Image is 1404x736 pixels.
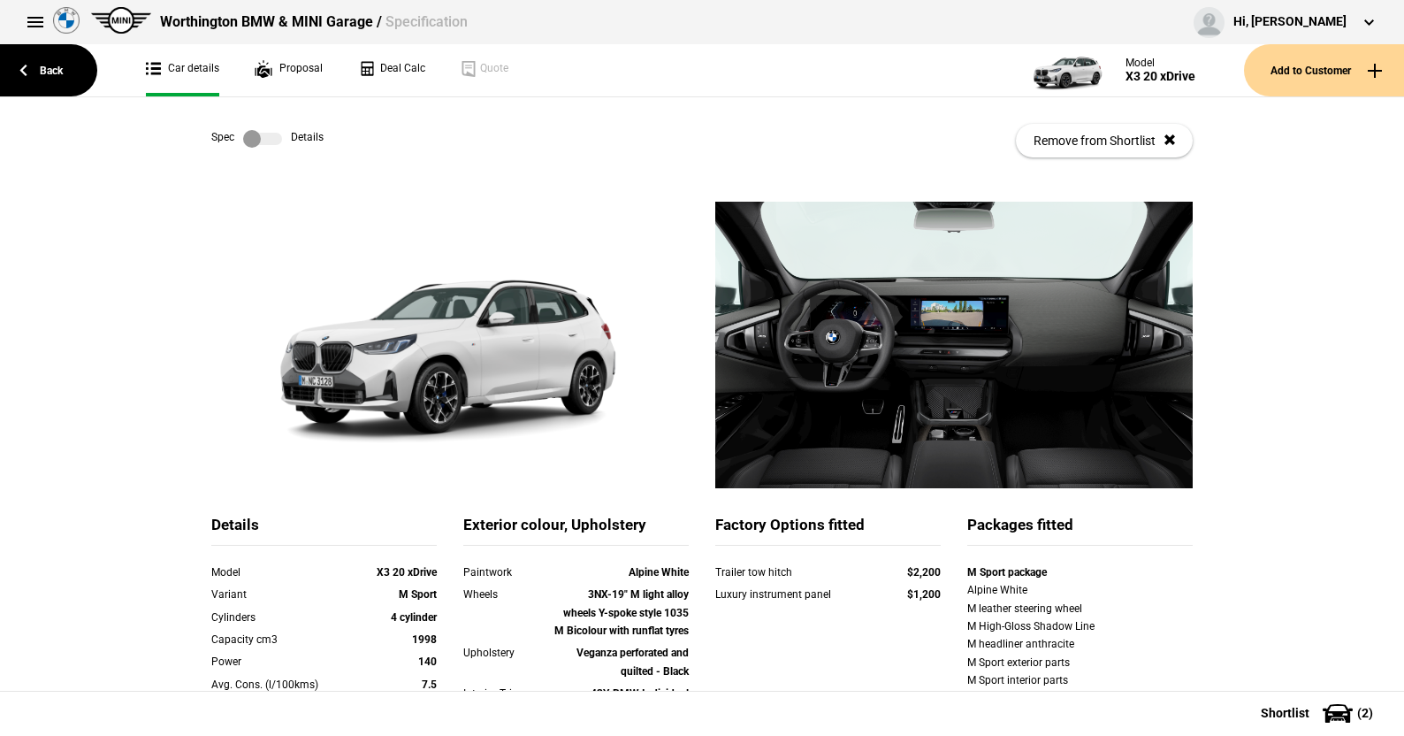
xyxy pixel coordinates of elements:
[715,586,874,603] div: Luxury instrument panel
[463,563,553,581] div: Paintwork
[211,586,347,603] div: Variant
[967,581,1193,708] div: Alpine White M leather steering wheel M High-Gloss Shadow Line M headliner anthracite M Sport ext...
[377,566,437,579] strong: X3 20 xDrive
[211,515,437,546] div: Details
[967,515,1193,546] div: Packages fitted
[1244,44,1404,96] button: Add to Customer
[53,7,80,34] img: bmw.png
[1357,707,1373,719] span: ( 2 )
[576,647,689,677] strong: Veganza perforated and quilted - Black
[463,586,553,603] div: Wheels
[211,563,347,581] div: Model
[1016,124,1193,157] button: Remove from Shortlist
[211,676,347,694] div: Avg. Cons. (l/100kms)
[418,655,437,668] strong: 140
[255,44,323,96] a: Proposal
[1233,13,1347,31] div: Hi, [PERSON_NAME]
[146,44,219,96] a: Car details
[211,631,347,648] div: Capacity cm3
[358,44,425,96] a: Deal Calc
[412,633,437,646] strong: 1998
[566,687,689,736] strong: 43Y-BMW Individual Magnolia fine-wood trim / fine print
[463,644,553,662] div: Upholstery
[1125,57,1195,69] div: Model
[391,611,437,624] strong: 4 cylinder
[715,515,941,546] div: Factory Options fitted
[211,130,324,148] div: Spec Details
[463,685,553,702] div: Interior Trim
[91,7,151,34] img: mini.png
[715,563,874,581] div: Trailer tow hitch
[1261,707,1309,719] span: Shortlist
[629,566,689,579] strong: Alpine White
[160,12,468,32] div: Worthington BMW & MINI Garage /
[463,515,689,546] div: Exterior colour, Upholstery
[967,566,1047,579] strong: M Sport package
[211,609,347,626] div: Cylinders
[554,588,689,637] strong: 3NX-19" M light alloy wheels Y-spoke style 1035 M Bicolour with runflat tyres
[385,13,468,30] span: Specification
[211,653,347,671] div: Power
[907,566,941,579] strong: $2,200
[1125,69,1195,84] div: X3 20 xDrive
[1234,691,1404,735] button: Shortlist(2)
[399,588,437,601] strong: M Sport
[422,678,437,691] strong: 7.5
[907,588,941,601] strong: $1,200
